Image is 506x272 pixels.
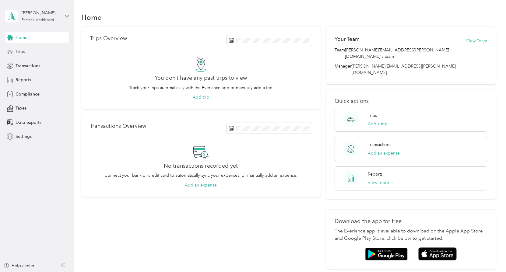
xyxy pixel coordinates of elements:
button: View reports [368,180,392,186]
button: Add an expense [185,182,217,188]
span: Team [335,47,345,60]
div: Personal dashboard [22,18,54,22]
p: Connect your bank or credit card to automatically sync your expenses, or manually add an expense. [104,172,297,179]
button: Add trip [193,94,209,100]
h2: You don’t have any past trips to view [155,75,247,81]
h2: Your Team [335,35,360,43]
h2: No transactions recorded yet [164,163,238,169]
p: Quick actions [335,98,487,104]
p: Track your trips automatically with the Everlance app or manually add a trip [129,85,272,91]
button: View Team [466,38,487,44]
span: Reports [16,77,31,83]
span: Taxes [16,105,26,111]
span: Data exports [16,119,41,126]
button: Help center [3,263,34,269]
span: Home [16,34,27,41]
span: [PERSON_NAME][EMAIL_ADDRESS][PERSON_NAME][DOMAIN_NAME] [352,64,456,75]
span: Settings [16,133,32,140]
button: Add an expense [368,150,400,156]
span: Manager [335,63,352,76]
div: [PERSON_NAME] [22,10,60,16]
img: Google play [365,248,408,260]
iframe: Everlance-gr Chat Button Frame [472,238,506,272]
p: Download the app for free [335,218,487,225]
p: Trips Overview [90,35,127,42]
img: App store [418,247,457,260]
span: Trips [16,48,25,55]
span: Compliance [16,91,40,97]
p: The Everlance app is available to download on the Apple App Store and Google Play Store, click be... [335,228,487,242]
span: Transactions [16,63,40,69]
p: Transactions [368,141,391,148]
p: Trips [368,112,377,119]
span: [PERSON_NAME][EMAIL_ADDRESS][PERSON_NAME][DOMAIN_NAME]'s team [345,47,487,60]
h1: Home [81,14,102,20]
button: Add a trip [368,121,388,127]
p: Transactions Overview [90,123,146,129]
p: Reports [368,171,383,177]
